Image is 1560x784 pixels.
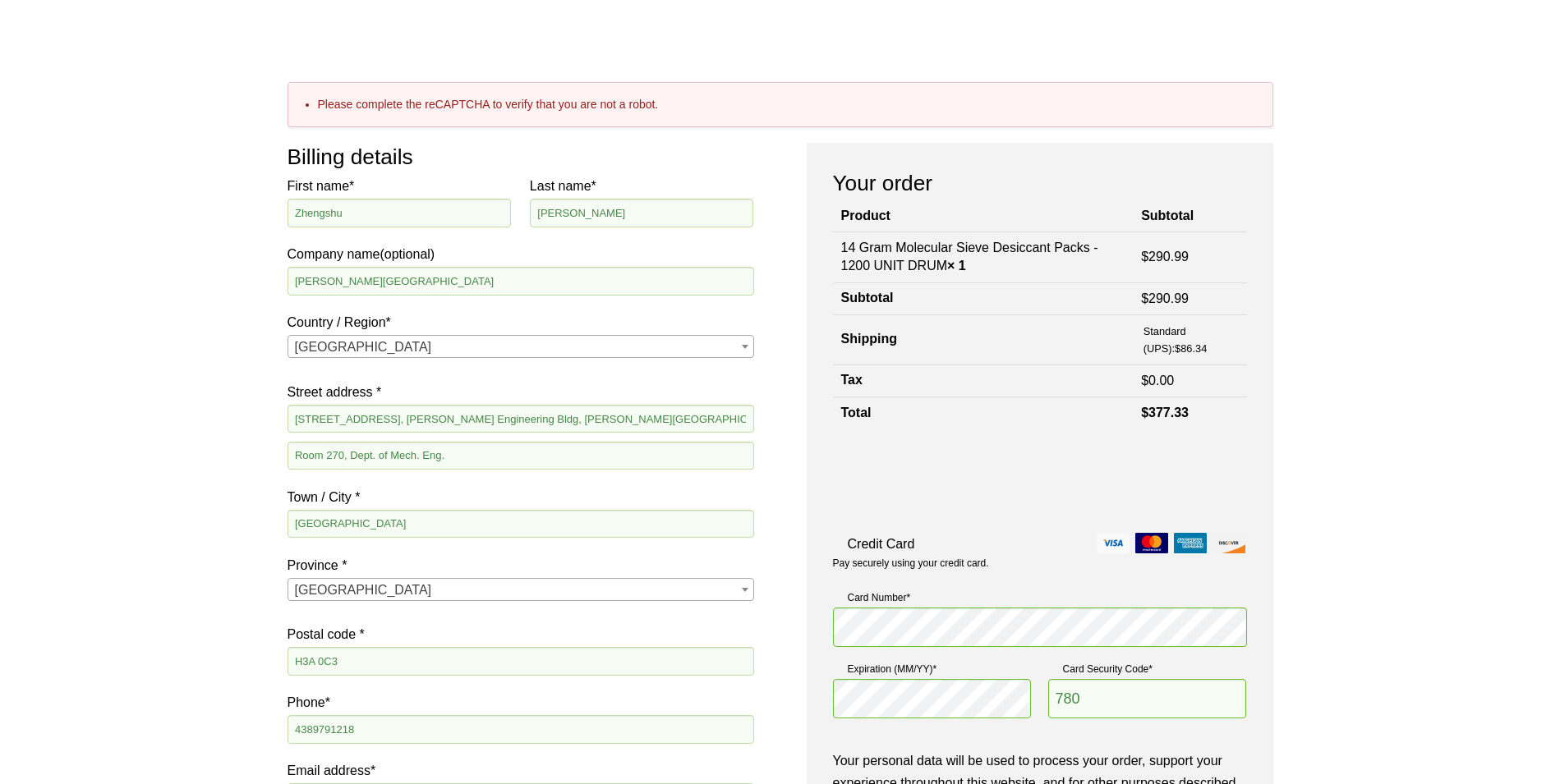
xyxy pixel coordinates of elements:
span: (optional) [380,247,435,261]
input: Apartment, suite, unit, etc. (optional) [288,442,754,470]
label: Postal code [288,623,754,645]
th: Shipping [833,315,1134,365]
h3: Your order [833,169,1247,197]
label: Expiration (MM/YY) [833,661,1032,677]
label: First name [288,175,512,197]
span: $ [1141,374,1148,387]
label: Standard (UPS): [1144,323,1239,359]
label: Company name [288,175,754,265]
label: Town / City [288,486,754,508]
img: mastercard [1135,533,1168,553]
th: Product [833,201,1134,232]
h3: Billing details [288,143,754,171]
strong: × 1 [947,259,966,273]
img: amex [1174,533,1207,553]
input: House number and street name [288,405,754,433]
td: 14 Gram Molecular Sieve Desiccant Packs - 1200 UNIT DRUM [833,232,1134,282]
span: $ [1175,342,1180,355]
span: Province [288,578,754,601]
label: Card Security Code [1048,661,1247,677]
th: Total [833,397,1134,429]
img: discover [1213,533,1245,553]
label: Email address [288,759,754,782]
label: Last name [530,175,754,197]
fieldset: Payment Info [833,583,1247,731]
input: CSC [1048,679,1247,718]
li: Please complete the reCAPTCHA to verify that you are not a robot. [318,96,1259,113]
bdi: 290.99 [1141,291,1189,305]
span: $ [1141,291,1148,305]
bdi: 0.00 [1141,374,1174,387]
span: $ [1141,250,1148,264]
label: Credit Card [833,533,1247,555]
span: Canada [288,336,753,359]
label: Street address [288,381,754,403]
label: Card Number [833,589,1247,606]
label: Phone [288,691,754,713]
bdi: 290.99 [1141,250,1189,264]
span: Country / Region [288,335,754,358]
th: Tax [833,364,1134,397]
bdi: 86.34 [1175,342,1207,355]
span: $ [1141,406,1148,420]
bdi: 377.33 [1141,406,1189,420]
span: Quebec [288,579,753,602]
label: Province [288,554,754,576]
th: Subtotal [1133,201,1246,232]
th: Subtotal [833,282,1134,314]
label: Country / Region [288,311,754,333]
img: visa [1097,533,1130,553]
iframe: reCAPTCHA [833,446,1083,510]
p: Pay securely using your credit card. [833,557,1247,571]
